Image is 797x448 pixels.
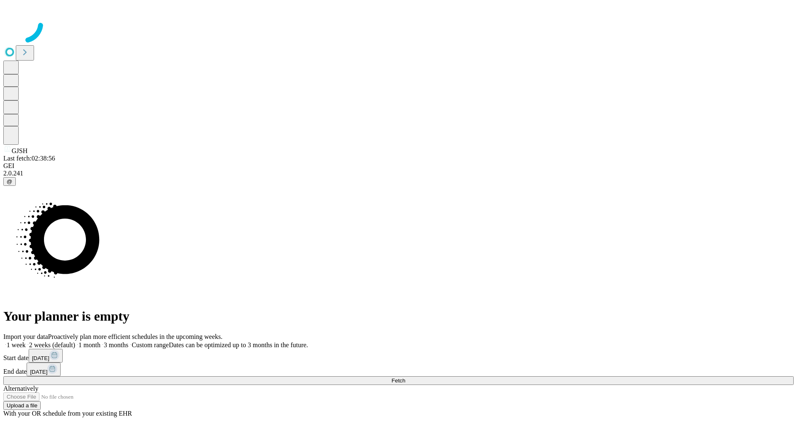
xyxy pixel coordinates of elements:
[104,341,128,348] span: 3 months
[29,341,75,348] span: 2 weeks (default)
[7,178,12,185] span: @
[12,147,27,154] span: GJSH
[391,377,405,384] span: Fetch
[3,401,41,410] button: Upload a file
[32,355,49,361] span: [DATE]
[169,341,308,348] span: Dates can be optimized up to 3 months in the future.
[3,155,55,162] span: Last fetch: 02:38:56
[132,341,169,348] span: Custom range
[29,349,63,363] button: [DATE]
[30,369,47,375] span: [DATE]
[3,410,132,417] span: With your OR schedule from your existing EHR
[3,333,48,340] span: Import your data
[3,363,794,376] div: End date
[3,177,16,186] button: @
[3,162,794,170] div: GEI
[3,309,794,324] h1: Your planner is empty
[3,385,38,392] span: Alternatively
[78,341,100,348] span: 1 month
[27,363,61,376] button: [DATE]
[3,376,794,385] button: Fetch
[3,170,794,177] div: 2.0.241
[3,349,794,363] div: Start date
[48,333,222,340] span: Proactively plan more efficient schedules in the upcoming weeks.
[7,341,26,348] span: 1 week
